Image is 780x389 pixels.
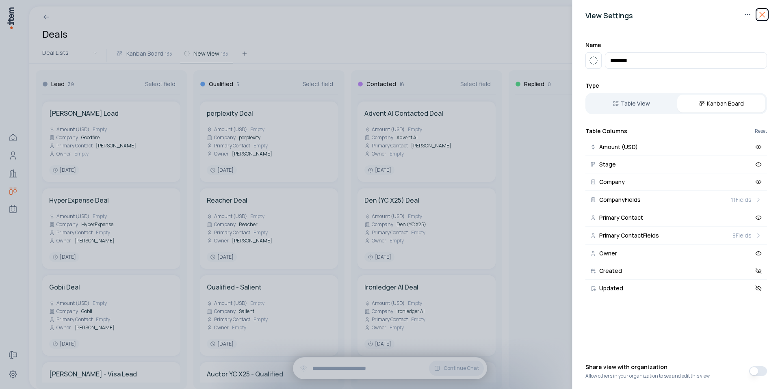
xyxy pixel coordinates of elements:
h2: Name [585,41,767,49]
span: Updated [599,285,623,291]
button: View actions [741,8,754,21]
button: Kanban Board [677,95,766,112]
span: Primary Contact Fields [599,233,659,238]
span: 11 Fields [731,196,752,204]
button: Updated [585,280,767,297]
span: Created [599,268,622,274]
button: Reset [755,129,767,134]
button: CompanyFields11Fields [585,191,767,209]
span: Stage [599,162,616,167]
span: 8 Fields [732,231,752,240]
button: Primary Contact [585,209,767,227]
span: Company Fields [599,197,641,203]
button: Table View [587,95,676,112]
span: Share view with organization [585,363,710,373]
span: Primary Contact [599,215,643,220]
button: Primary ContactFields8Fields [585,227,767,245]
button: Company [585,173,767,191]
span: Amount (USD) [599,144,638,150]
span: Allow others in your organization to see and edit this view [585,373,710,379]
h2: View Settings [585,10,767,21]
span: Company [599,179,625,185]
button: Created [585,262,767,280]
h2: Type [585,82,767,90]
h2: Table Columns [585,127,627,135]
button: Stage [585,156,767,173]
span: Owner [599,251,617,256]
button: Amount (USD) [585,138,767,156]
button: Owner [585,245,767,262]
